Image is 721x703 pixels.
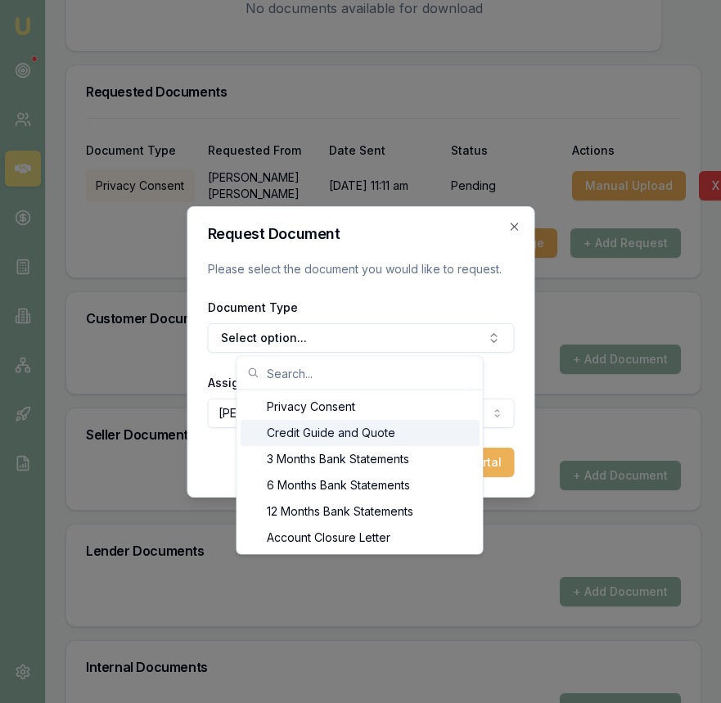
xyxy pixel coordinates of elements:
[207,261,514,277] p: Please select the document you would like to request.
[207,323,514,353] button: Select option...
[267,357,473,390] input: Search...
[241,446,480,472] div: 3 Months Bank Statements
[241,551,480,577] div: Accountant Financials
[207,227,514,241] h2: Request Document
[241,525,480,551] div: Account Closure Letter
[207,376,297,390] label: Assigned Client
[241,472,480,498] div: 6 Months Bank Statements
[237,390,483,554] div: Search...
[241,420,480,446] div: Credit Guide and Quote
[241,498,480,525] div: 12 Months Bank Statements
[241,394,480,420] div: Privacy Consent
[207,300,297,314] label: Document Type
